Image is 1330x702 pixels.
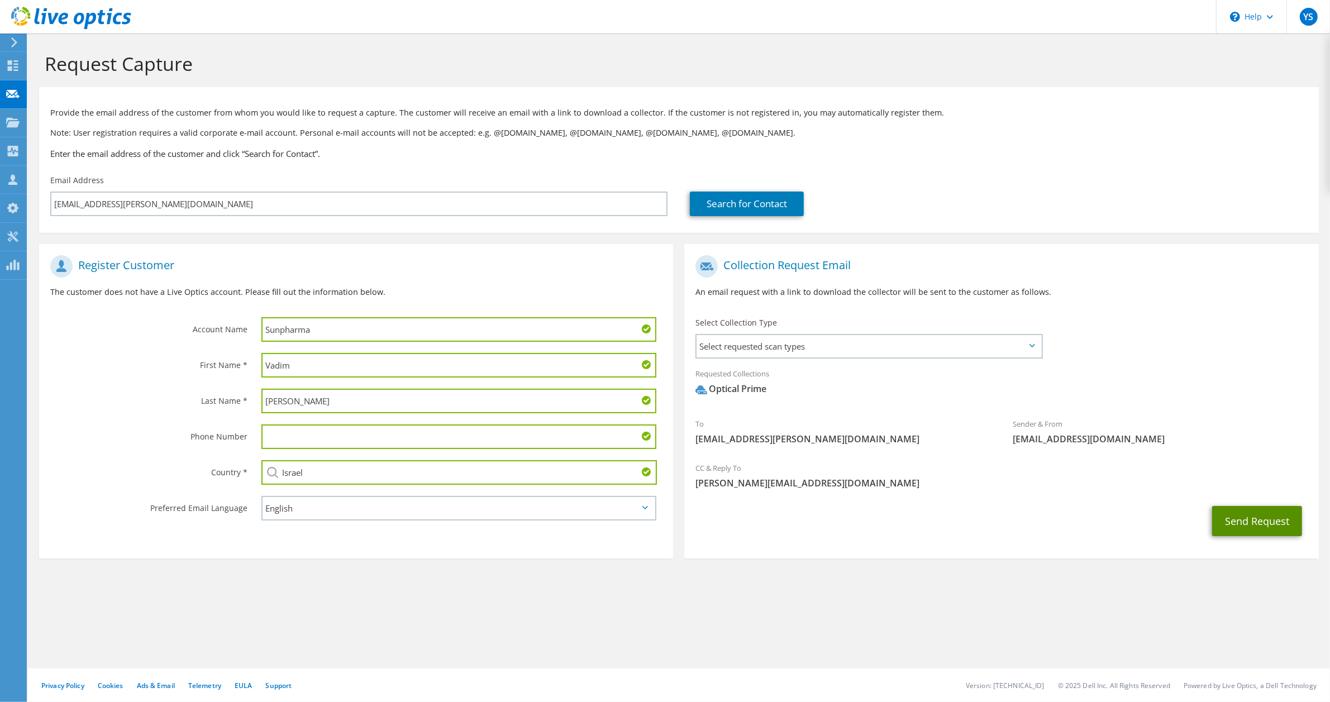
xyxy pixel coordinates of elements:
[41,681,84,690] a: Privacy Policy
[684,412,1002,451] div: To
[45,52,1308,75] h1: Request Capture
[1212,506,1302,536] button: Send Request
[50,147,1308,160] h3: Enter the email address of the customer and click “Search for Contact”.
[695,286,1307,298] p: An email request with a link to download the collector will be sent to the customer as follows.
[1013,433,1308,445] span: [EMAIL_ADDRESS][DOMAIN_NAME]
[695,433,990,445] span: [EMAIL_ADDRESS][PERSON_NAME][DOMAIN_NAME]
[50,389,247,407] label: Last Name *
[50,460,247,478] label: Country *
[235,681,252,690] a: EULA
[50,107,1308,119] p: Provide the email address of the customer from whom you would like to request a capture. The cust...
[50,496,247,514] label: Preferred Email Language
[50,317,247,335] label: Account Name
[1058,681,1170,690] li: © 2025 Dell Inc. All Rights Reserved
[966,681,1045,690] li: Version: [TECHNICAL_ID]
[695,255,1302,278] h1: Collection Request Email
[188,681,221,690] a: Telemetry
[690,192,804,216] a: Search for Contact
[695,477,1307,489] span: [PERSON_NAME][EMAIL_ADDRESS][DOMAIN_NAME]
[1002,412,1319,451] div: Sender & From
[50,424,247,442] label: Phone Number
[697,335,1041,357] span: Select requested scan types
[98,681,123,690] a: Cookies
[1300,8,1318,26] span: YS
[50,127,1308,139] p: Note: User registration requires a valid corporate e-mail account. Personal e-mail accounts will ...
[50,353,247,371] label: First Name *
[684,362,1318,407] div: Requested Collections
[684,456,1318,495] div: CC & Reply To
[50,255,656,278] h1: Register Customer
[1184,681,1317,690] li: Powered by Live Optics, a Dell Technology
[50,175,104,186] label: Email Address
[1230,12,1240,22] svg: \n
[265,681,292,690] a: Support
[695,317,777,328] label: Select Collection Type
[137,681,175,690] a: Ads & Email
[695,383,766,395] div: Optical Prime
[50,286,662,298] p: The customer does not have a Live Optics account. Please fill out the information below.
